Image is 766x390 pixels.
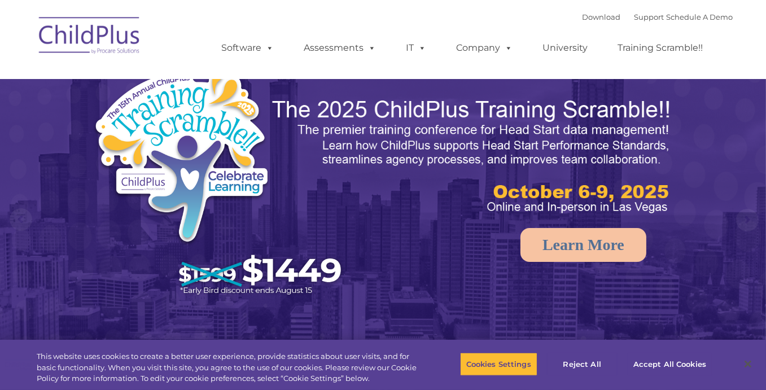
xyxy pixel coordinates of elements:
[211,37,286,59] a: Software
[395,37,438,59] a: IT
[547,352,618,376] button: Reject All
[460,352,537,376] button: Cookies Settings
[627,352,712,376] button: Accept All Cookies
[520,228,646,262] a: Learn More
[293,37,388,59] a: Assessments
[37,351,421,384] div: This website uses cookies to create a better user experience, provide statistics about user visit...
[532,37,599,59] a: University
[445,37,524,59] a: Company
[607,37,715,59] a: Training Scramble!!
[33,9,146,65] img: ChildPlus by Procare Solutions
[667,12,733,21] a: Schedule A Demo
[583,12,621,21] a: Download
[583,12,733,21] font: |
[736,352,760,376] button: Close
[157,121,205,129] span: Phone number
[634,12,664,21] a: Support
[157,75,191,83] span: Last name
